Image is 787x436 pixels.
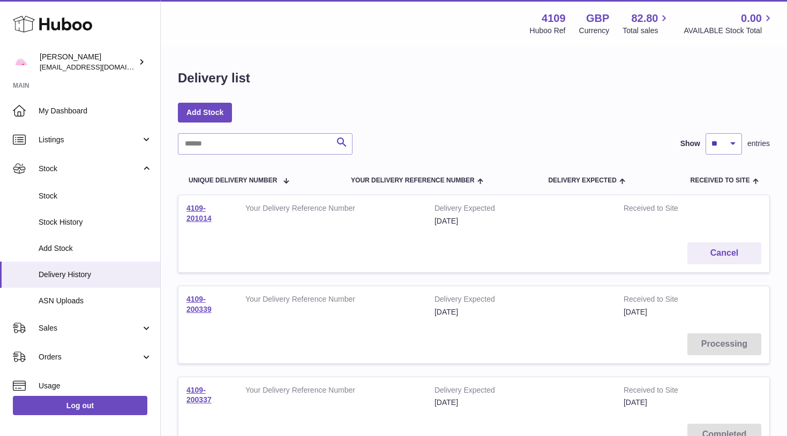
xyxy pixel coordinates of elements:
[351,177,475,184] span: Your Delivery Reference Number
[684,11,774,36] a: 0.00 AVAILABLE Stock Total
[586,11,609,26] strong: GBP
[39,270,152,280] span: Delivery History
[434,294,608,307] strong: Delivery Expected
[741,11,762,26] span: 0.00
[39,243,152,254] span: Add Stock
[186,204,212,223] a: 4109-201014
[747,139,770,149] span: entries
[434,203,608,216] strong: Delivery Expected
[39,191,152,201] span: Stock
[186,386,212,404] a: 4109-200337
[434,385,608,398] strong: Delivery Expected
[13,396,147,415] a: Log out
[624,398,647,407] span: [DATE]
[631,11,658,26] span: 82.80
[624,385,714,398] strong: Received to Site
[579,26,610,36] div: Currency
[178,70,250,87] h1: Delivery list
[624,294,714,307] strong: Received to Site
[39,381,152,391] span: Usage
[623,26,670,36] span: Total sales
[39,296,152,306] span: ASN Uploads
[680,139,700,149] label: Show
[39,164,141,174] span: Stock
[186,295,212,313] a: 4109-200339
[624,203,714,216] strong: Received to Site
[548,177,616,184] span: Delivery Expected
[245,203,418,216] strong: Your Delivery Reference Number
[691,177,750,184] span: Received to Site
[542,11,566,26] strong: 4109
[434,397,608,408] div: [DATE]
[434,216,608,226] div: [DATE]
[189,177,277,184] span: Unique Delivery Number
[13,54,29,70] img: hello@limpetstore.com
[530,26,566,36] div: Huboo Ref
[623,11,670,36] a: 82.80 Total sales
[40,52,136,72] div: [PERSON_NAME]
[624,308,647,316] span: [DATE]
[39,217,152,227] span: Stock History
[39,352,141,362] span: Orders
[39,106,152,116] span: My Dashboard
[39,323,141,333] span: Sales
[684,26,774,36] span: AVAILABLE Stock Total
[434,307,608,317] div: [DATE]
[687,242,761,264] button: Cancel
[178,103,232,122] a: Add Stock
[245,385,418,398] strong: Your Delivery Reference Number
[40,63,158,71] span: [EMAIL_ADDRESS][DOMAIN_NAME]
[39,135,141,145] span: Listings
[245,294,418,307] strong: Your Delivery Reference Number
